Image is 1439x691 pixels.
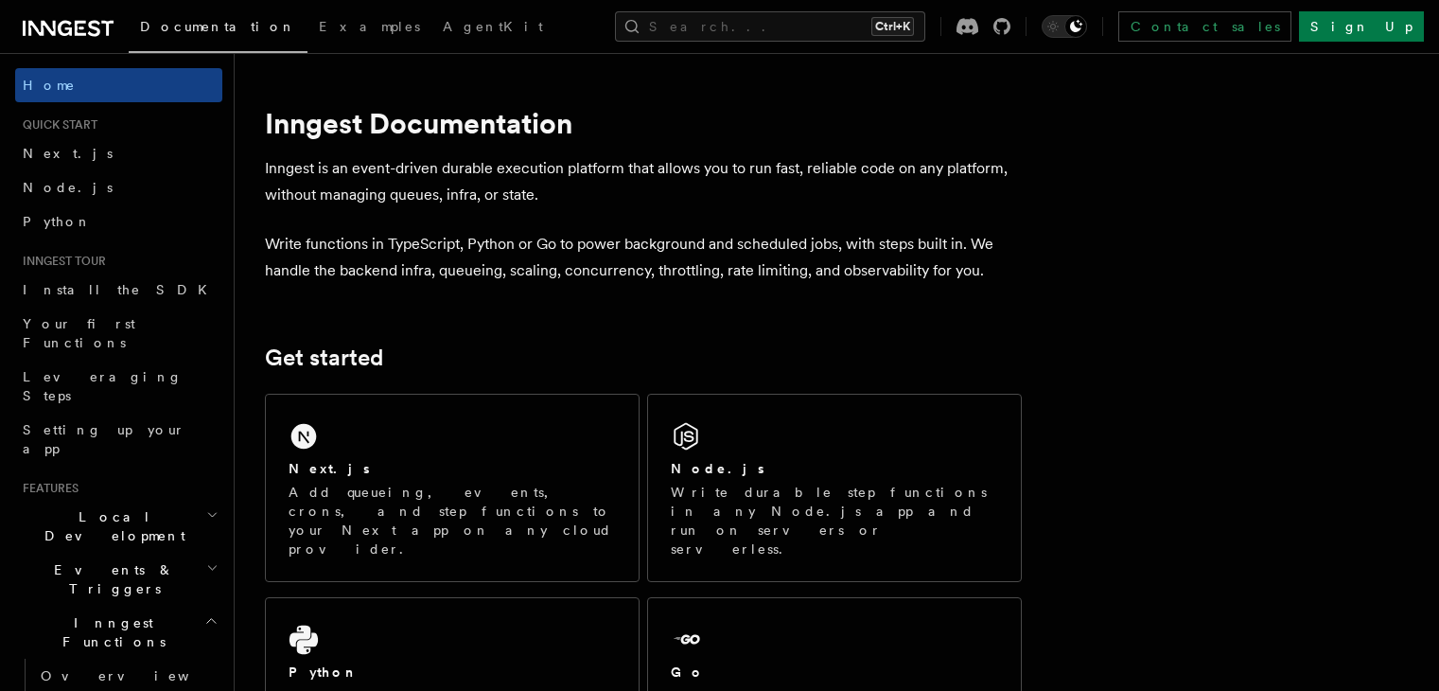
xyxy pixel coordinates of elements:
[15,500,222,553] button: Local Development
[140,19,296,34] span: Documentation
[15,507,206,545] span: Local Development
[23,422,185,456] span: Setting up your app
[647,394,1022,582] a: Node.jsWrite durable step functions in any Node.js app and run on servers or serverless.
[23,282,219,297] span: Install the SDK
[1042,15,1087,38] button: Toggle dark mode
[871,17,914,36] kbd: Ctrl+K
[265,345,383,371] a: Get started
[265,155,1022,208] p: Inngest is an event-driven durable execution platform that allows you to run fast, reliable code ...
[615,11,925,42] button: Search...Ctrl+K
[15,307,222,360] a: Your first Functions
[15,136,222,170] a: Next.js
[289,483,616,558] p: Add queueing, events, crons, and step functions to your Next app on any cloud provider.
[15,553,222,606] button: Events & Triggers
[15,560,206,598] span: Events & Triggers
[15,606,222,659] button: Inngest Functions
[15,170,222,204] a: Node.js
[23,369,183,403] span: Leveraging Steps
[307,6,431,51] a: Examples
[23,214,92,229] span: Python
[15,254,106,269] span: Inngest tour
[15,413,222,466] a: Setting up your app
[265,394,640,582] a: Next.jsAdd queueing, events, crons, and step functions to your Next app on any cloud provider.
[289,663,359,682] h2: Python
[23,146,113,161] span: Next.js
[15,117,97,133] span: Quick start
[1299,11,1424,42] a: Sign Up
[431,6,554,51] a: AgentKit
[289,459,370,478] h2: Next.js
[129,6,307,53] a: Documentation
[23,316,135,350] span: Your first Functions
[15,204,222,239] a: Python
[319,19,420,34] span: Examples
[671,663,705,682] h2: Go
[15,273,222,307] a: Install the SDK
[1118,11,1291,42] a: Contact sales
[23,180,113,195] span: Node.js
[23,76,76,95] span: Home
[15,68,222,102] a: Home
[265,231,1022,284] p: Write functions in TypeScript, Python or Go to power background and scheduled jobs, with steps bu...
[15,360,222,413] a: Leveraging Steps
[15,613,204,651] span: Inngest Functions
[15,481,79,496] span: Features
[443,19,543,34] span: AgentKit
[671,483,998,558] p: Write durable step functions in any Node.js app and run on servers or serverless.
[671,459,764,478] h2: Node.js
[41,668,236,683] span: Overview
[265,106,1022,140] h1: Inngest Documentation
